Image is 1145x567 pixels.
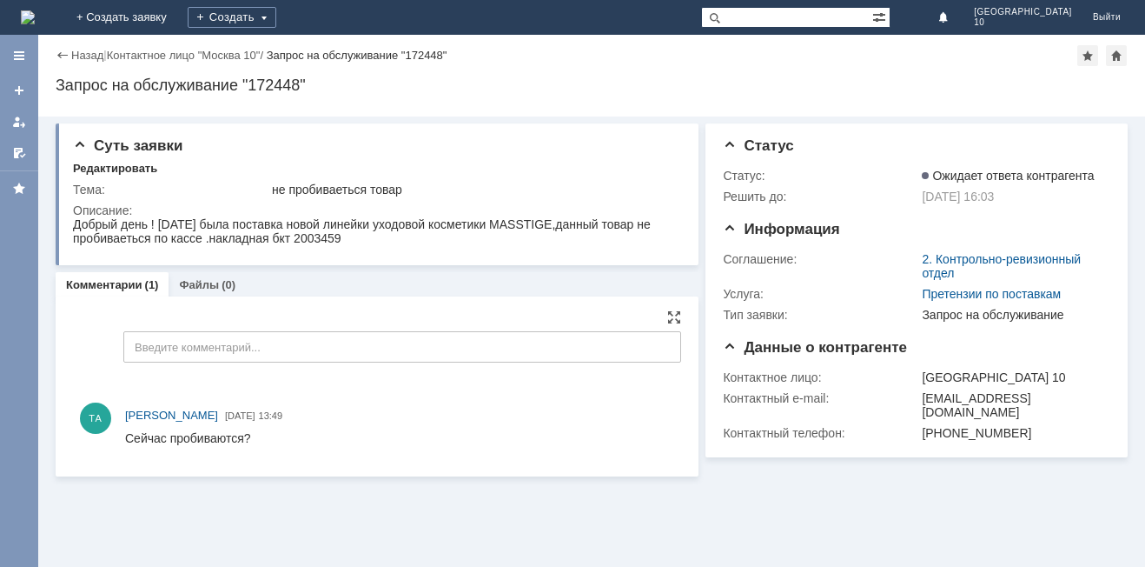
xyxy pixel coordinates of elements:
div: Тип заявки: [723,308,918,322]
div: (0) [222,278,235,291]
span: [DATE] [225,410,255,421]
a: Контактное лицо "Москва 10" [107,49,261,62]
span: Суть заявки [73,137,182,154]
span: Информация [723,221,839,237]
a: Претензии по поставкам [922,287,1061,301]
div: Редактировать [73,162,157,176]
a: Мои согласования [5,139,33,167]
div: На всю страницу [667,310,681,324]
span: [PERSON_NAME] [125,409,218,422]
div: Статус: [723,169,918,183]
a: 2. Контрольно-ревизионный отдел [922,252,1081,280]
div: Запрос на обслуживание [922,308,1102,322]
div: не пробиваеться товар [272,183,675,197]
div: [PHONE_NUMBER] [922,426,1102,440]
div: | [103,48,106,61]
div: Контактный e-mail: [723,391,918,405]
a: Файлы [179,278,219,291]
div: Контактное лицо: [723,370,918,384]
div: [EMAIL_ADDRESS][DOMAIN_NAME] [922,391,1102,419]
div: Сделать домашней страницей [1106,45,1127,66]
span: [GEOGRAPHIC_DATA] [974,7,1072,17]
a: Мои заявки [5,108,33,136]
span: 13:49 [259,410,283,421]
span: [DATE] 16:03 [922,190,994,203]
div: Услуга: [723,287,918,301]
span: Статус [723,137,793,154]
div: [GEOGRAPHIC_DATA] 10 [922,370,1102,384]
a: Назад [71,49,103,62]
span: Данные о контрагенте [723,339,907,356]
a: Комментарии [66,278,142,291]
div: Добавить в избранное [1077,45,1098,66]
div: Контактный телефон: [723,426,918,440]
a: Перейти на домашнюю страницу [21,10,35,24]
div: Тема: [73,183,268,197]
div: Соглашение: [723,252,918,266]
span: 10 [974,17,1072,28]
div: Создать [188,7,276,28]
div: / [107,49,267,62]
div: Решить до: [723,190,918,203]
a: [PERSON_NAME] [125,407,218,424]
div: Запрос на обслуживание "172448" [56,77,1128,94]
img: logo [21,10,35,24]
div: Описание: [73,203,678,217]
a: Создать заявку [5,77,33,104]
span: Ожидает ответа контрагента [922,169,1094,183]
div: (1) [145,278,159,291]
span: Расширенный поиск [872,8,890,24]
div: Запрос на обслуживание "172448" [267,49,447,62]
